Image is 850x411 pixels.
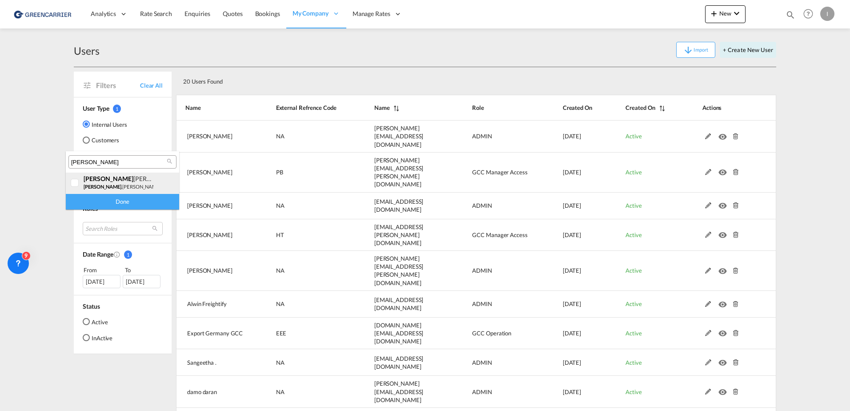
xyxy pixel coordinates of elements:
[66,194,179,210] div: Done
[84,184,121,189] span: [PERSON_NAME]
[166,158,173,165] md-icon: icon-magnify
[71,158,167,166] input: Search Users
[84,175,153,182] div: <span class="highlightedText">isabel</span> Huebner
[84,175,133,182] span: [PERSON_NAME]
